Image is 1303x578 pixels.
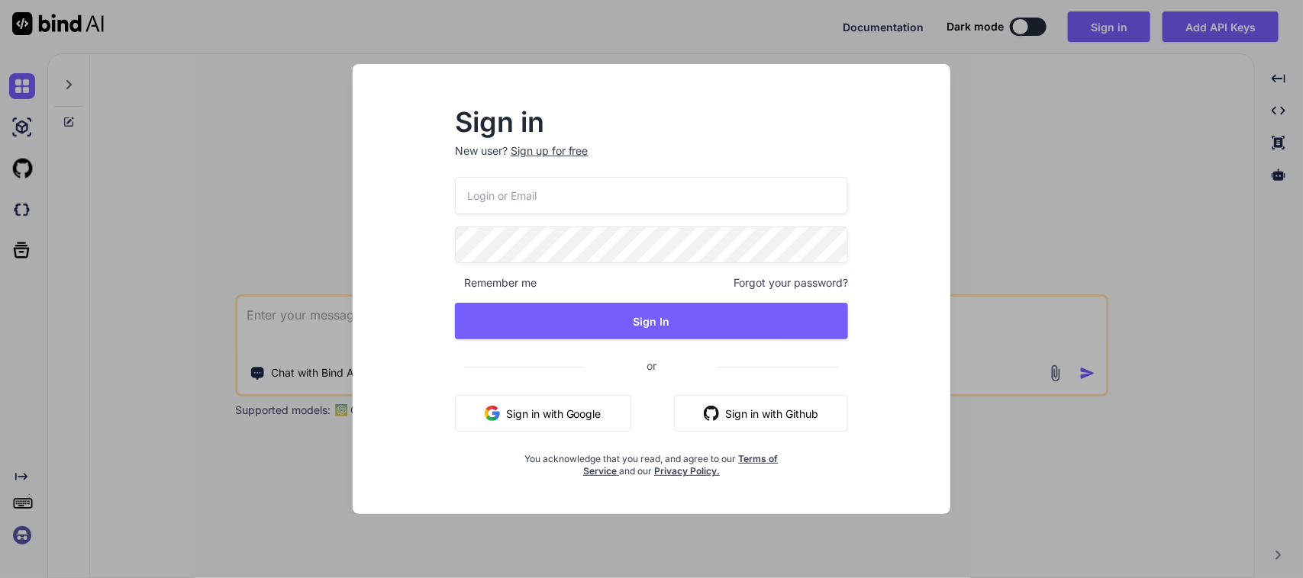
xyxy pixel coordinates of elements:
img: google [485,406,500,421]
input: Login or Email [455,177,849,214]
img: github [704,406,719,421]
button: Sign in with Google [455,395,631,432]
button: Sign in with Github [674,395,848,432]
span: Forgot your password? [734,275,848,291]
h2: Sign in [455,110,849,134]
a: Privacy Policy. [654,465,720,477]
div: Sign up for free [511,143,589,159]
span: or [585,347,718,384]
a: Terms of Service [583,453,779,477]
span: Remember me [455,275,537,291]
div: You acknowledge that you read, and agree to our and our [521,444,783,477]
button: Sign In [455,303,849,339]
p: New user? [455,143,849,177]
